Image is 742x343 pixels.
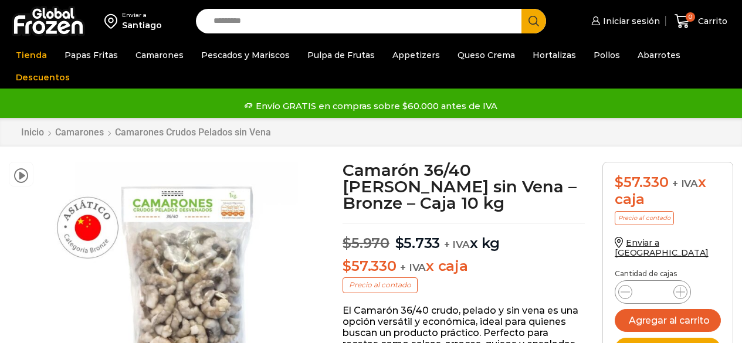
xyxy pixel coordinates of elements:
p: x kg [343,223,585,252]
p: Cantidad de cajas [615,270,721,278]
a: Queso Crema [452,44,521,66]
bdi: 57.330 [343,257,396,274]
span: + IVA [400,262,426,273]
button: Agregar al carrito [615,309,721,332]
span: $ [343,235,351,252]
a: Enviar a [GEOGRAPHIC_DATA] [615,237,709,258]
a: Pollos [588,44,626,66]
span: $ [615,174,624,191]
bdi: 5.733 [395,235,441,252]
a: Pulpa de Frutas [301,44,381,66]
a: Camarones Crudos Pelados sin Vena [114,127,272,138]
a: Camarones [130,44,189,66]
button: Search button [521,9,546,33]
a: Hortalizas [527,44,582,66]
img: address-field-icon.svg [104,11,122,31]
a: Descuentos [10,66,76,89]
span: $ [343,257,351,274]
div: Enviar a [122,11,162,19]
span: 0 [686,12,695,22]
h1: Camarón 36/40 [PERSON_NAME] sin Vena – Bronze – Caja 10 kg [343,162,585,211]
span: + IVA [444,239,470,250]
a: Abarrotes [632,44,686,66]
a: Tienda [10,44,53,66]
p: Precio al contado [343,277,418,293]
a: 0 Carrito [672,8,730,35]
bdi: 5.970 [343,235,389,252]
a: Pescados y Mariscos [195,44,296,66]
a: Papas Fritas [59,44,124,66]
a: Inicio [21,127,45,138]
span: Iniciar sesión [600,15,660,27]
p: x caja [343,258,585,275]
bdi: 57.330 [615,174,668,191]
span: + IVA [672,178,698,189]
p: Precio al contado [615,211,674,225]
a: Appetizers [387,44,446,66]
div: x caja [615,174,721,208]
div: Santiago [122,19,162,31]
span: Carrito [695,15,727,27]
input: Product quantity [642,284,664,300]
a: Iniciar sesión [588,9,660,33]
span: $ [395,235,404,252]
a: Camarones [55,127,104,138]
nav: Breadcrumb [21,127,272,138]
